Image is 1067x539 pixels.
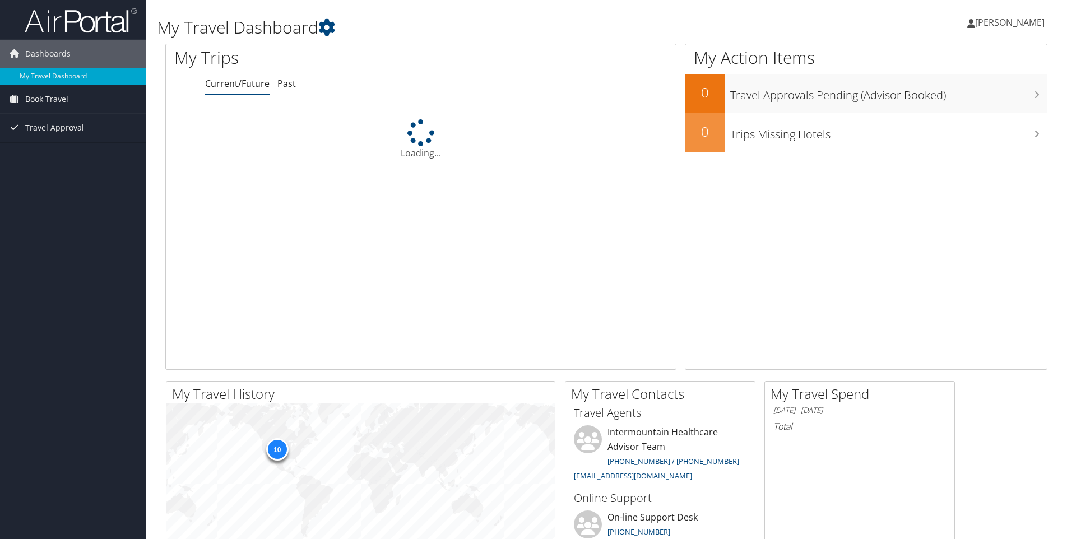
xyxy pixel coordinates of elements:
a: 0Travel Approvals Pending (Advisor Booked) [685,74,1047,113]
h3: Travel Agents [574,405,746,421]
li: Intermountain Healthcare Advisor Team [568,425,752,485]
span: Book Travel [25,85,68,113]
a: 0Trips Missing Hotels [685,113,1047,152]
h3: Travel Approvals Pending (Advisor Booked) [730,82,1047,103]
h3: Online Support [574,490,746,506]
div: 10 [266,438,288,461]
h2: 0 [685,83,725,102]
h6: [DATE] - [DATE] [773,405,946,416]
h1: My Trips [174,46,455,69]
a: [PHONE_NUMBER] [607,527,670,537]
span: [PERSON_NAME] [975,16,1045,29]
h6: Total [773,420,946,433]
a: [PERSON_NAME] [967,6,1056,39]
h2: 0 [685,122,725,141]
h3: Trips Missing Hotels [730,121,1047,142]
h2: My Travel History [172,384,555,403]
a: [PHONE_NUMBER] / [PHONE_NUMBER] [607,456,739,466]
h2: My Travel Spend [771,384,954,403]
a: [EMAIL_ADDRESS][DOMAIN_NAME] [574,471,692,481]
a: Past [277,77,296,90]
h1: My Travel Dashboard [157,16,756,39]
span: Travel Approval [25,114,84,142]
h2: My Travel Contacts [571,384,755,403]
div: Loading... [166,119,676,160]
img: airportal-logo.png [25,7,137,34]
span: Dashboards [25,40,71,68]
h1: My Action Items [685,46,1047,69]
a: Current/Future [205,77,270,90]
